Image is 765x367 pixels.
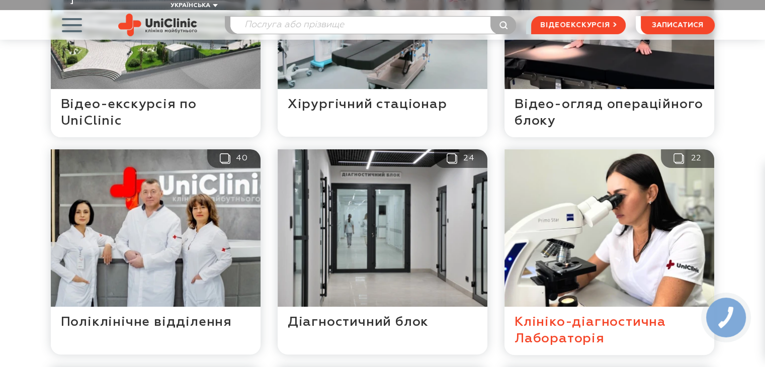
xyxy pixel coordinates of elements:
input: Послуга або прізвище [230,17,516,34]
span: відеоекскурсія [540,17,610,34]
button: записатися [641,16,715,34]
button: Українська [168,2,218,10]
a: відеоекскурсія [531,16,625,34]
img: Uniclinic [118,14,197,36]
span: Українська [171,3,210,9]
span: записатися [652,22,703,29]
